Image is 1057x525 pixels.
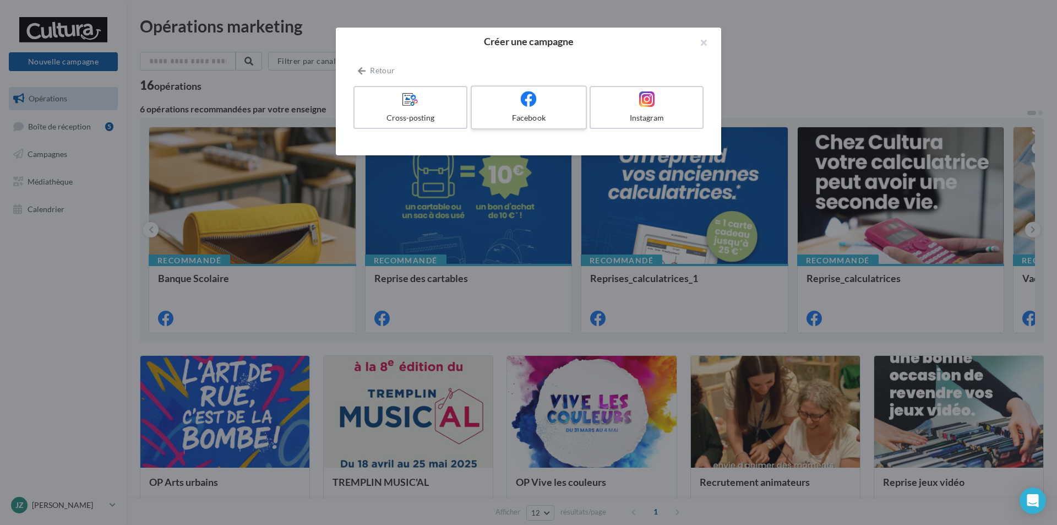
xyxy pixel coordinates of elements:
[353,64,399,77] button: Retour
[359,112,462,123] div: Cross-posting
[1020,488,1046,514] div: Open Intercom Messenger
[595,112,698,123] div: Instagram
[353,36,704,46] h2: Créer une campagne
[476,112,581,123] div: Facebook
